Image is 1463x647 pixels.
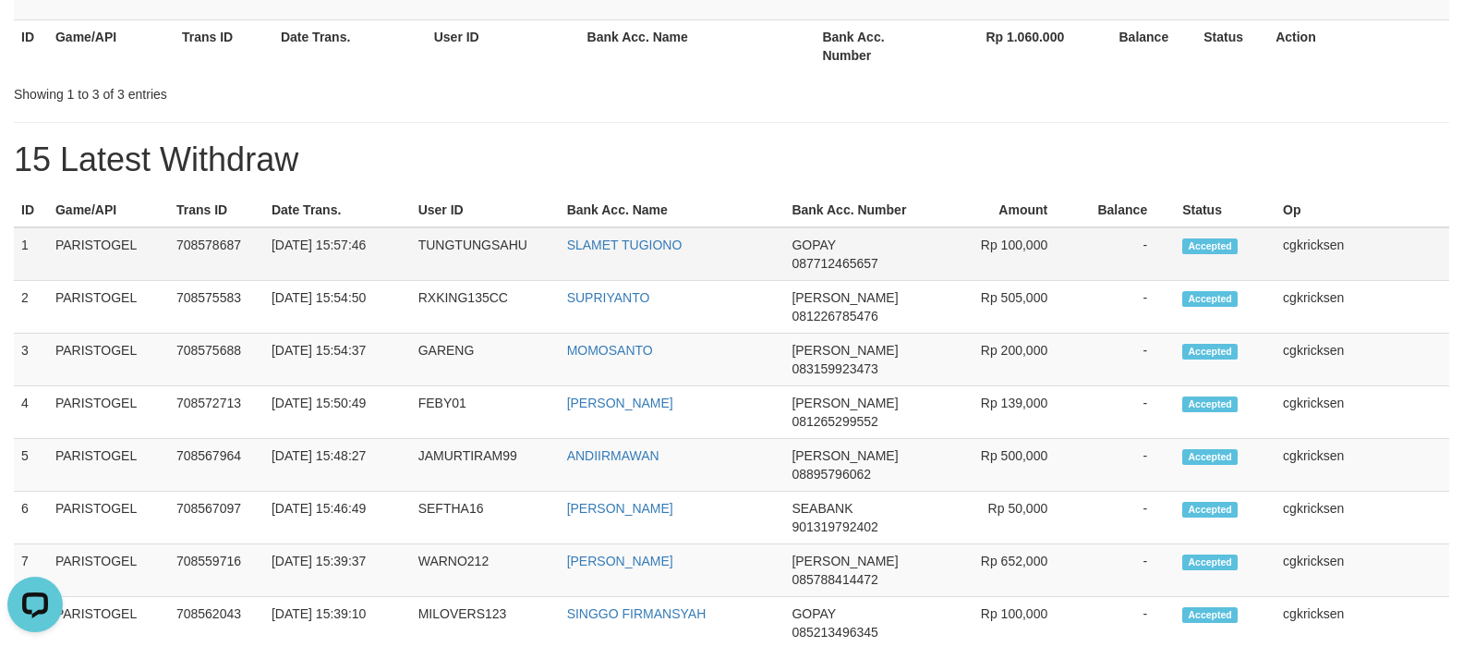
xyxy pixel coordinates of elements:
[1075,544,1175,597] td: -
[1276,281,1449,334] td: cgkricksen
[169,439,264,492] td: 708567964
[1276,492,1449,544] td: cgkricksen
[815,19,941,72] th: Bank Acc. Number
[48,193,169,227] th: Game/API
[7,7,63,63] button: Open LiveChat chat widget
[931,227,1075,281] td: Rp 100,000
[1075,281,1175,334] td: -
[567,396,673,410] a: [PERSON_NAME]
[169,227,264,281] td: 708578687
[411,334,560,386] td: GARENG
[14,78,596,104] div: Showing 1 to 3 of 3 entries
[273,19,427,72] th: Date Trans.
[560,193,785,227] th: Bank Acc. Name
[169,386,264,439] td: 708572713
[792,290,898,305] span: [PERSON_NAME]
[264,334,411,386] td: [DATE] 15:54:37
[792,256,877,271] span: Copy 087712465657 to clipboard
[14,141,1449,178] h1: 15 Latest Withdraw
[792,501,852,516] span: SEABANK
[411,439,560,492] td: JAMURTIRAM99
[567,501,673,516] a: [PERSON_NAME]
[931,439,1075,492] td: Rp 500,000
[792,309,877,323] span: Copy 081226785476 to clipboard
[931,386,1075,439] td: Rp 139,000
[792,396,898,410] span: [PERSON_NAME]
[264,193,411,227] th: Date Trans.
[1268,19,1449,72] th: Action
[931,193,1075,227] th: Amount
[1182,607,1238,623] span: Accepted
[14,544,48,597] td: 7
[1276,334,1449,386] td: cgkricksen
[792,414,877,429] span: Copy 081265299552 to clipboard
[48,281,169,334] td: PARISTOGEL
[14,386,48,439] td: 4
[411,544,560,597] td: WARNO212
[792,467,871,482] span: Copy 08895796062 to clipboard
[1182,449,1238,465] span: Accepted
[567,238,683,252] a: SLAMET TUGIONO
[1182,555,1238,570] span: Accepted
[411,386,560,439] td: FEBY01
[1075,334,1175,386] td: -
[1276,386,1449,439] td: cgkricksen
[792,625,877,640] span: Copy 085213496345 to clipboard
[14,492,48,544] td: 6
[48,544,169,597] td: PARISTOGEL
[48,334,169,386] td: PARISTOGEL
[169,544,264,597] td: 708559716
[792,554,898,568] span: [PERSON_NAME]
[1075,193,1175,227] th: Balance
[1276,193,1449,227] th: Op
[931,544,1075,597] td: Rp 652,000
[1182,502,1238,518] span: Accepted
[567,290,650,305] a: SUPRIYANTO
[567,606,707,621] a: SINGGO FIRMANSYAH
[792,361,877,376] span: Copy 083159923473 to clipboard
[792,238,835,252] span: GOPAY
[1182,238,1238,254] span: Accepted
[14,334,48,386] td: 3
[931,281,1075,334] td: Rp 505,000
[1075,492,1175,544] td: -
[48,386,169,439] td: PARISTOGEL
[411,193,560,227] th: User ID
[264,492,411,544] td: [DATE] 15:46:49
[169,492,264,544] td: 708567097
[567,448,659,463] a: ANDIIRMAWAN
[48,492,169,544] td: PARISTOGEL
[1075,386,1175,439] td: -
[1175,193,1276,227] th: Status
[1182,344,1238,360] span: Accepted
[1196,19,1268,72] th: Status
[792,343,898,358] span: [PERSON_NAME]
[792,572,877,587] span: Copy 085788414472 to clipboard
[792,519,877,534] span: Copy 901319792402 to clipboard
[784,193,931,227] th: Bank Acc. Number
[169,334,264,386] td: 708575688
[14,19,48,72] th: ID
[48,19,175,72] th: Game/API
[567,343,653,358] a: MOMOSANTO
[427,19,580,72] th: User ID
[931,334,1075,386] td: Rp 200,000
[1276,439,1449,492] td: cgkricksen
[264,544,411,597] td: [DATE] 15:39:37
[411,227,560,281] td: TUNGTUNGSAHU
[941,19,1092,72] th: Rp 1.060.000
[175,19,273,72] th: Trans ID
[14,439,48,492] td: 5
[14,281,48,334] td: 2
[264,227,411,281] td: [DATE] 15:57:46
[411,492,560,544] td: SEFTHA16
[792,606,835,621] span: GOPAY
[1092,19,1196,72] th: Balance
[264,281,411,334] td: [DATE] 15:54:50
[580,19,816,72] th: Bank Acc. Name
[14,227,48,281] td: 1
[264,439,411,492] td: [DATE] 15:48:27
[1075,439,1175,492] td: -
[931,492,1075,544] td: Rp 50,000
[1182,291,1238,307] span: Accepted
